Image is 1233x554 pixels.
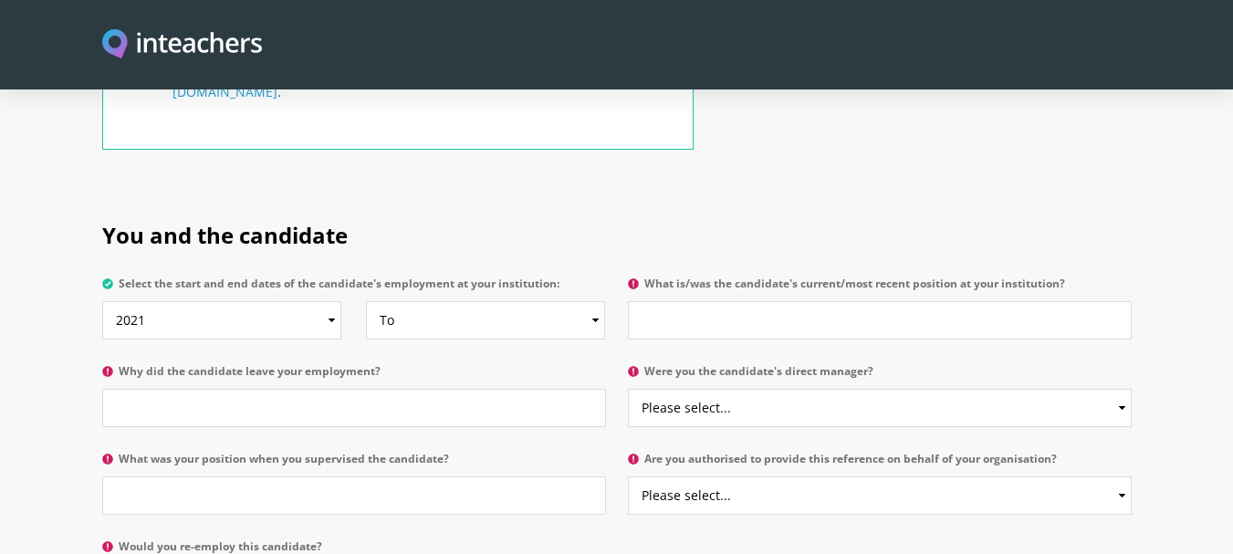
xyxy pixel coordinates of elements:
img: Inteachers [102,29,263,61]
a: Visit this site's homepage [102,29,263,61]
label: Select the start and end dates of the candidate's employment at your institution: [102,277,606,301]
label: What is/was the candidate's current/most recent position at your institution? [628,277,1132,301]
label: Why did the candidate leave your employment? [102,365,606,389]
label: Were you the candidate's direct manager? [628,365,1132,389]
label: What was your position when you supervised the candidate? [102,453,606,476]
label: Are you authorised to provide this reference on behalf of your organisation? [628,453,1132,476]
span: You and the candidate [102,220,348,250]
